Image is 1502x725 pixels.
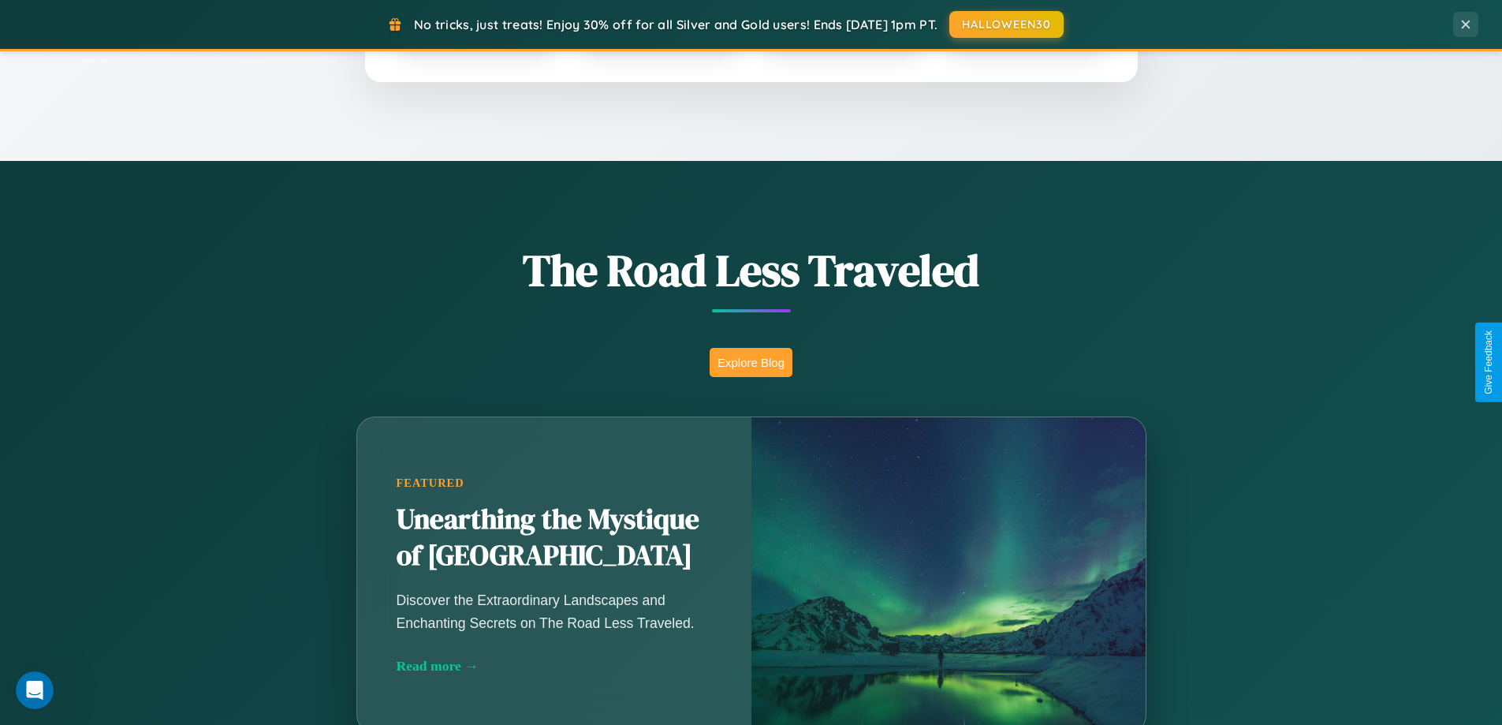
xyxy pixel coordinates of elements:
div: Give Feedback [1483,331,1494,394]
div: Featured [397,476,712,490]
div: Read more → [397,658,712,675]
iframe: Intercom live chat [16,671,54,709]
span: No tricks, just treats! Enjoy 30% off for all Silver and Gold users! Ends [DATE] 1pm PT. [414,17,937,32]
button: Explore Blog [710,348,792,377]
button: HALLOWEEN30 [949,11,1064,38]
p: Discover the Extraordinary Landscapes and Enchanting Secrets on The Road Less Traveled. [397,589,712,633]
h2: Unearthing the Mystique of [GEOGRAPHIC_DATA] [397,502,712,574]
h1: The Road Less Traveled [278,240,1224,301]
